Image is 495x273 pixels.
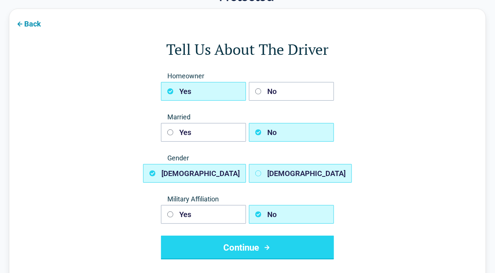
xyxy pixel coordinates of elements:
button: No [249,123,334,142]
button: Yes [161,82,246,101]
button: Yes [161,205,246,224]
button: Continue [161,236,334,260]
span: Married [161,113,334,122]
h1: Tell Us About The Driver [39,39,456,60]
button: [DEMOGRAPHIC_DATA] [249,164,352,183]
span: Gender [161,154,334,163]
button: [DEMOGRAPHIC_DATA] [143,164,246,183]
button: Yes [161,123,246,142]
span: Military Affiliation [161,195,334,204]
button: No [249,205,334,224]
span: Homeowner [161,72,334,81]
button: Back [9,15,47,32]
button: No [249,82,334,101]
